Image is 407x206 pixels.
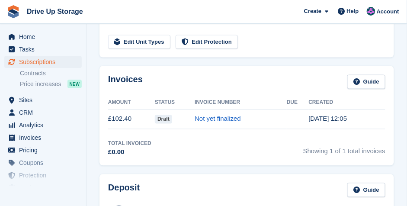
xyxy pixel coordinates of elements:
a: menu [4,56,82,68]
h2: Invoices [108,75,143,89]
time: 2025-09-19 11:05:13 UTC [309,115,347,122]
td: £102.40 [108,109,155,129]
a: menu [4,157,82,169]
a: menu [4,182,82,194]
a: menu [4,169,82,181]
a: Price increases NEW [20,79,82,89]
span: Create [304,7,321,16]
a: Not yet finalized [195,115,241,122]
span: Coupons [19,157,71,169]
span: Settings [19,182,71,194]
span: Pricing [19,144,71,156]
span: Help [347,7,359,16]
h2: Deposit [108,183,140,197]
span: Subscriptions [19,56,71,68]
a: Drive Up Storage [23,4,87,19]
span: Showing 1 of 1 total invoices [303,140,385,158]
img: Andy [367,7,375,16]
a: menu [4,132,82,144]
a: menu [4,94,82,106]
a: menu [4,31,82,43]
div: £0.00 [108,148,151,158]
span: Protection [19,169,71,181]
div: NEW [67,80,82,88]
a: menu [4,144,82,156]
a: Edit Unit Types [108,35,170,49]
span: Analytics [19,119,71,131]
span: Account [377,7,399,16]
th: Due [287,96,309,110]
span: Sites [19,94,71,106]
span: CRM [19,106,71,119]
span: Home [19,31,71,43]
a: menu [4,43,82,55]
th: Amount [108,96,155,110]
th: Status [155,96,195,110]
span: Tasks [19,43,71,55]
th: Invoice Number [195,96,287,110]
img: stora-icon-8386f47178a22dfd0bd8f6a31ec36ba5ce8667c1dd55bd0f319d3a0aa187defe.svg [7,5,20,18]
a: menu [4,106,82,119]
span: Draft [155,115,172,124]
a: Guide [347,183,385,197]
span: Invoices [19,132,71,144]
th: Created [309,96,385,110]
a: menu [4,119,82,131]
a: Contracts [20,69,82,77]
a: Edit Protection [176,35,238,49]
a: Guide [347,75,385,89]
div: Total Invoiced [108,140,151,148]
span: Price increases [20,80,61,88]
